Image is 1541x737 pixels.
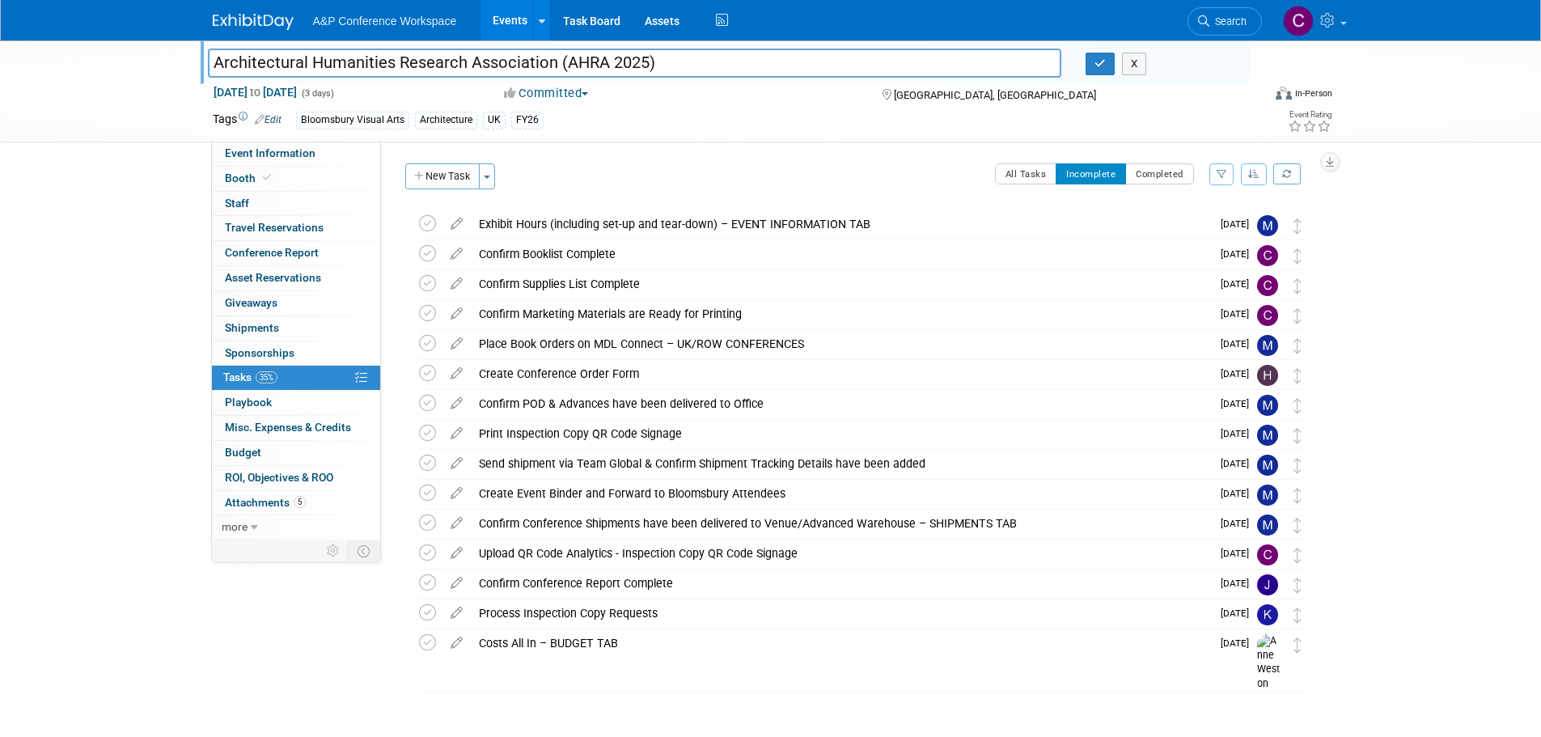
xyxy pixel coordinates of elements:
a: Sponsorships [212,341,380,366]
i: Move task [1293,608,1302,623]
a: edit [442,217,471,231]
span: A&P Conference Workspace [313,15,457,28]
div: Costs All In – BUDGET TAB [471,629,1211,657]
i: Booth reservation complete [263,173,271,182]
span: [DATE] [1221,428,1257,439]
a: Playbook [212,391,380,415]
div: UK [483,112,506,129]
span: Search [1209,15,1247,28]
img: Format-Inperson.png [1276,87,1292,100]
i: Move task [1293,398,1302,413]
i: Move task [1293,458,1302,473]
span: [DATE] [1221,308,1257,320]
div: Confirm Booklist Complete [471,240,1211,268]
button: Incomplete [1056,163,1126,184]
span: to [248,86,263,99]
span: Travel Reservations [225,221,324,234]
span: Conference Report [225,246,319,259]
button: X [1122,53,1147,75]
span: Shipments [225,321,279,334]
span: [DATE] [1221,637,1257,649]
span: Misc. Expenses & Credits [225,421,351,434]
a: Staff [212,192,380,216]
span: [GEOGRAPHIC_DATA], [GEOGRAPHIC_DATA] [894,89,1096,101]
span: [DATE] [1221,458,1257,469]
span: 35% [256,371,277,383]
a: Asset Reservations [212,266,380,290]
div: Process Inspection Copy Requests [471,599,1211,627]
i: Move task [1293,338,1302,354]
span: Staff [225,197,249,210]
td: Personalize Event Tab Strip [320,540,348,561]
div: Event Format [1166,84,1333,108]
button: Committed [498,85,595,102]
img: Kate Hunneyball [1257,604,1278,625]
span: [DATE] [DATE] [213,85,298,100]
div: Confirm Conference Shipments have been delivered to Venue/Advanced Warehouse – SHIPMENTS TAB [471,510,1211,537]
span: more [222,520,248,533]
img: Matt Hambridge [1257,335,1278,356]
img: ExhibitDay [213,14,294,30]
a: Conference Report [212,241,380,265]
div: Place Book Orders on MDL Connect – UK/ROW CONFERENCES [471,330,1211,358]
span: Event Information [225,146,315,159]
a: edit [442,486,471,501]
span: [DATE] [1221,278,1257,290]
a: Event Information [212,142,380,166]
img: Carrlee Craig [1257,245,1278,266]
div: Confirm Supplies List Complete [471,270,1211,298]
div: Create Event Binder and Forward to Bloomsbury Attendees [471,480,1211,507]
td: Toggle Event Tabs [347,540,380,561]
a: more [212,515,380,540]
a: Tasks35% [212,366,380,390]
img: Matt Hambridge [1257,425,1278,446]
span: Booth [225,172,274,184]
div: Architecture [415,112,477,129]
img: Matt Hambridge [1257,455,1278,476]
i: Move task [1293,637,1302,653]
div: Print Inspection Copy QR Code Signage [471,420,1211,447]
i: Move task [1293,368,1302,383]
a: edit [442,546,471,561]
a: Misc. Expenses & Credits [212,416,380,440]
span: Giveaways [225,296,277,309]
span: [DATE] [1221,548,1257,559]
a: edit [442,396,471,411]
a: Search [1188,7,1262,36]
a: edit [442,426,471,441]
span: [DATE] [1221,368,1257,379]
img: Anne Weston [1257,634,1281,692]
div: Exhibit Hours (including set-up and tear-down) – EVENT INFORMATION TAB [471,210,1211,238]
div: Upload QR Code Analytics - Inspection Copy QR Code Signage [471,540,1211,567]
span: ROI, Objectives & ROO [225,471,333,484]
span: [DATE] [1221,518,1257,529]
a: edit [442,636,471,650]
div: Confirm Conference Report Complete [471,570,1211,597]
div: Confirm Marketing Materials are Ready for Printing [471,300,1211,328]
i: Move task [1293,548,1302,563]
button: All Tasks [995,163,1057,184]
span: [DATE] [1221,338,1257,349]
img: Matt Hambridge [1257,515,1278,536]
img: Carrlee Craig [1257,305,1278,326]
div: In-Person [1294,87,1332,100]
span: Tasks [223,371,277,383]
i: Move task [1293,218,1302,234]
img: Carrlee Craig [1283,6,1314,36]
a: Budget [212,441,380,465]
a: Attachments5 [212,491,380,515]
a: edit [442,277,471,291]
a: edit [442,516,471,531]
a: edit [442,337,471,351]
img: Matt Hambridge [1257,485,1278,506]
span: Playbook [225,396,272,409]
button: New Task [405,163,480,189]
img: Matt Hambridge [1257,395,1278,416]
img: Matt Hambridge [1257,215,1278,236]
div: FY26 [511,112,544,129]
a: Refresh [1273,163,1301,184]
span: [DATE] [1221,218,1257,230]
div: Bloomsbury Visual Arts [296,112,409,129]
span: [DATE] [1221,248,1257,260]
i: Move task [1293,248,1302,264]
